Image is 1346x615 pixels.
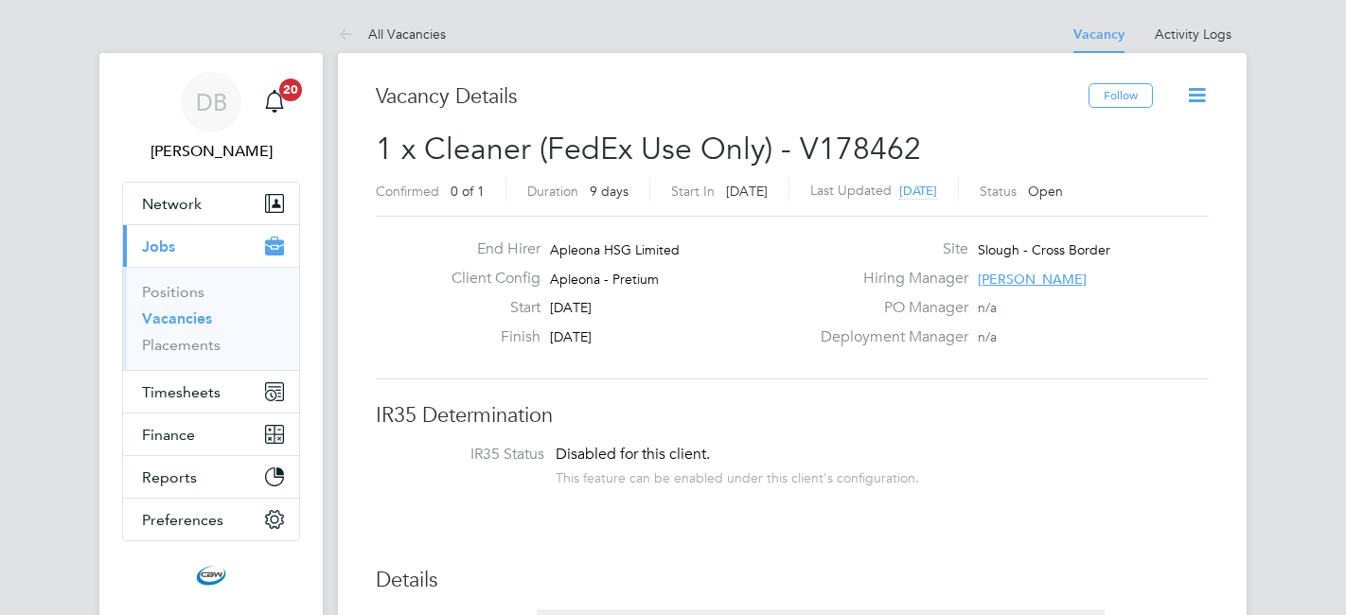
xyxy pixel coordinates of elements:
label: IR35 Status [395,445,544,465]
label: Duration [527,183,578,200]
button: Timesheets [123,371,299,413]
label: Start [436,298,540,318]
a: Go to home page [122,560,300,590]
span: 0 of 1 [451,183,485,200]
span: 1 x Cleaner (FedEx Use Only) - V178462 [376,131,921,167]
label: Hiring Manager [809,269,968,289]
button: Follow [1089,83,1153,108]
a: 20 [256,72,293,132]
label: End Hirer [436,239,540,259]
a: DB[PERSON_NAME] [122,72,300,163]
button: Reports [123,456,299,498]
label: Last Updated [810,182,892,199]
span: 9 days [590,183,629,200]
button: Preferences [123,499,299,540]
span: Preferences [142,511,223,529]
a: Vacancy [1073,26,1125,43]
span: Jobs [142,237,175,255]
a: All Vacancies [338,26,446,43]
span: Apleona - Pretium [550,271,659,288]
div: This feature can be enabled under this client's configuration. [556,465,919,486]
label: Deployment Manager [809,327,968,347]
h3: IR35 Determination [376,402,1209,430]
span: Slough - Cross Border [978,241,1110,258]
div: Jobs [123,267,299,370]
img: cbwstaffingsolutions-logo-retina.png [196,560,226,590]
button: Finance [123,413,299,455]
span: Finance [142,426,195,444]
span: [PERSON_NAME] [978,271,1087,288]
a: Activity Logs [1155,26,1231,43]
span: Network [142,195,202,213]
span: 20 [279,79,302,101]
label: Site [809,239,968,259]
span: [DATE] [726,183,768,200]
span: [DATE] [899,183,937,199]
button: Jobs [123,225,299,267]
span: Timesheets [142,383,221,401]
span: Daniel Barber [122,140,300,163]
span: DB [196,90,227,114]
span: [DATE] [550,328,592,345]
label: Client Config [436,269,540,289]
a: Placements [142,336,221,354]
label: Confirmed [376,183,439,200]
a: Positions [142,283,204,301]
span: Open [1028,183,1063,200]
span: n/a [978,328,997,345]
h3: Vacancy Details [376,83,1089,111]
span: [DATE] [550,299,592,316]
span: Reports [142,468,197,486]
h3: Details [376,567,1209,594]
span: Disabled for this client. [556,445,710,464]
span: Apleona HSG Limited [550,241,680,258]
label: Finish [436,327,540,347]
label: Status [980,183,1017,200]
label: Start In [671,183,715,200]
span: n/a [978,299,997,316]
label: PO Manager [809,298,968,318]
a: Vacancies [142,309,212,327]
button: Network [123,183,299,224]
